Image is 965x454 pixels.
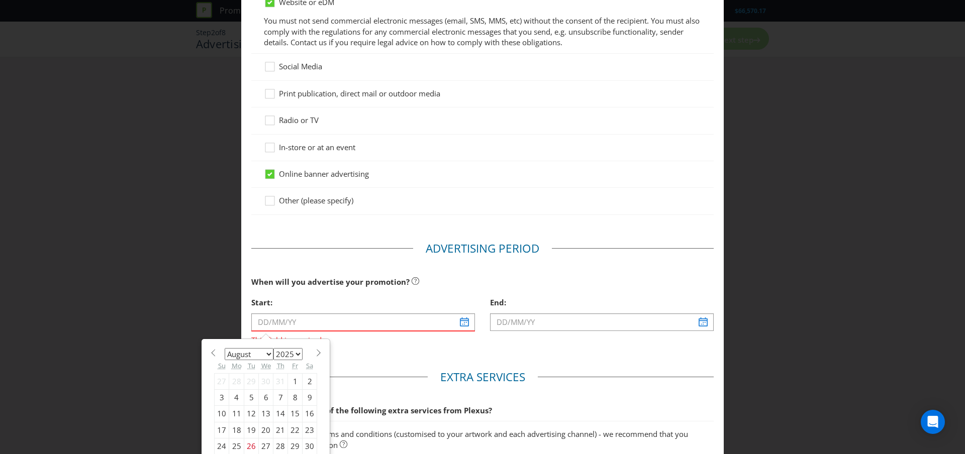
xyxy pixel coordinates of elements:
[279,429,688,449] span: Short form terms and conditions (customised to your artwork and each advertising channel) - we re...
[244,406,259,422] div: 12
[273,406,288,422] div: 14
[229,422,244,438] div: 18
[251,313,475,331] input: DD/MM/YY
[279,195,353,205] span: Other (please specify)
[251,277,410,287] span: When will you advertise your promotion?
[259,422,273,438] div: 20
[273,422,288,438] div: 21
[428,369,538,385] legend: Extra Services
[306,361,313,370] abbr: Saturday
[279,61,322,71] span: Social Media
[303,373,317,389] div: 2
[259,406,273,422] div: 13
[244,389,259,405] div: 5
[273,389,288,405] div: 7
[229,406,244,422] div: 11
[244,422,259,438] div: 19
[248,361,255,370] abbr: Tuesday
[215,389,229,405] div: 3
[259,373,273,389] div: 30
[273,373,288,389] div: 31
[215,406,229,422] div: 10
[259,389,273,405] div: 6
[215,373,229,389] div: 27
[413,241,552,257] legend: Advertising Period
[251,331,475,346] span: This field is required
[279,88,440,98] span: Print publication, direct mail or outdoor media
[215,422,229,438] div: 17
[264,16,701,48] p: You must not send commercial electronic messages (email, SMS, MMS, etc) without the consent of th...
[261,361,271,370] abbr: Wednesday
[288,389,303,405] div: 8
[244,373,259,389] div: 29
[229,373,244,389] div: 28
[303,422,317,438] div: 23
[303,389,317,405] div: 9
[490,292,714,313] div: End:
[303,406,317,422] div: 16
[218,361,226,370] abbr: Sunday
[921,410,945,434] div: Open Intercom Messenger
[229,389,244,405] div: 4
[279,142,355,152] span: In-store or at an event
[251,292,475,313] div: Start:
[279,169,369,179] span: Online banner advertising
[490,313,714,331] input: DD/MM/YY
[292,361,298,370] abbr: Friday
[251,405,492,415] span: Would you like any of the following extra services from Plexus?
[288,406,303,422] div: 15
[279,115,319,125] span: Radio or TV
[288,373,303,389] div: 1
[288,422,303,438] div: 22
[277,361,284,370] abbr: Thursday
[232,361,242,370] abbr: Monday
